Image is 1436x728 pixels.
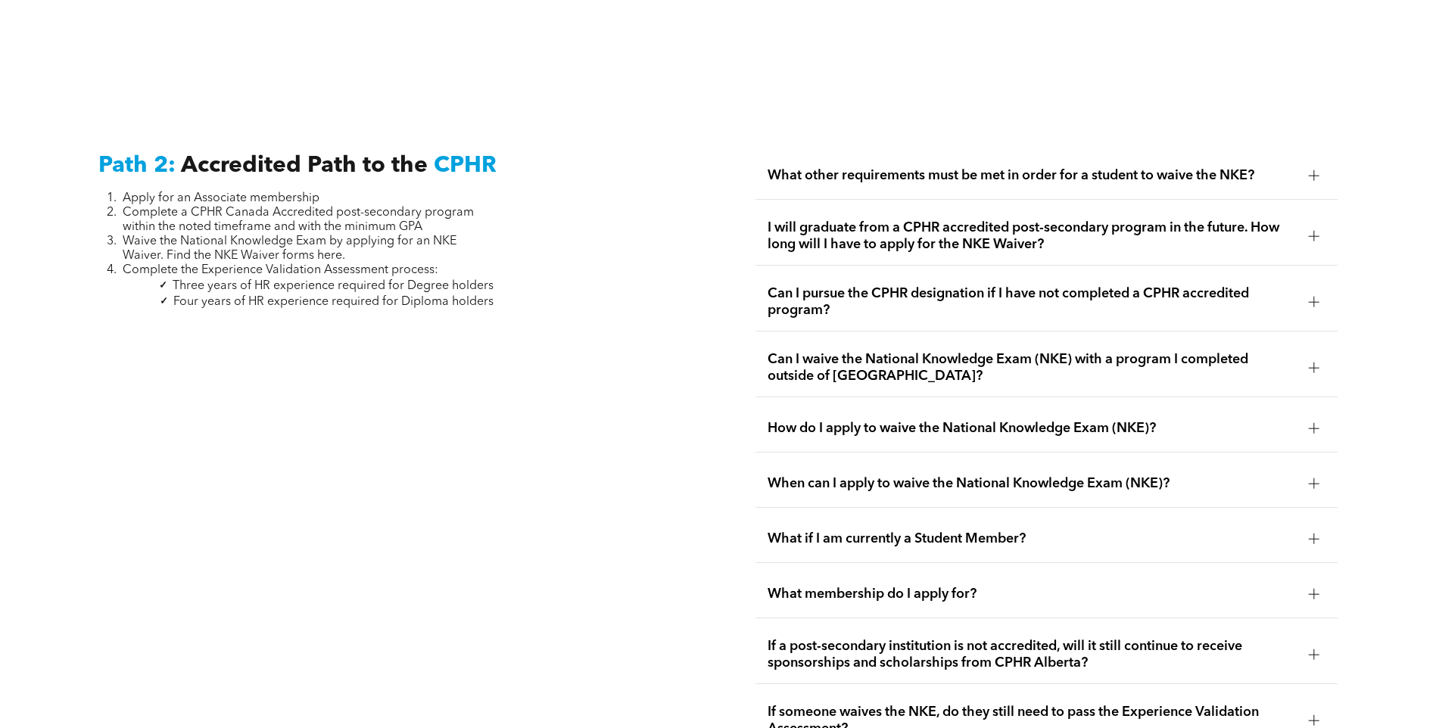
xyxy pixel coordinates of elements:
[123,207,474,233] span: Complete a CPHR Canada Accredited post-secondary program within the noted timeframe and with the ...
[181,154,428,177] span: Accredited Path to the
[768,285,1297,319] span: Can I pursue the CPHR designation if I have not completed a CPHR accredited program?
[768,420,1297,437] span: How do I apply to waive the National Knowledge Exam (NKE)?
[768,530,1297,547] span: What if I am currently a Student Member?
[123,264,438,276] span: Complete the Experience Validation Assessment process:
[768,586,1297,602] span: What membership do I apply for?
[98,154,176,177] span: Path 2:
[768,351,1297,384] span: Can I waive the National Knowledge Exam (NKE) with a program I completed outside of [GEOGRAPHIC_D...
[768,638,1297,671] span: If a post-secondary institution is not accredited, will it still continue to receive sponsorships...
[123,192,319,204] span: Apply for an Associate membership
[173,296,494,308] span: Four years of HR experience required for Diploma holders
[123,235,456,262] span: Waive the National Knowledge Exam by applying for an NKE Waiver. Find the NKE Waiver forms here.
[434,154,497,177] span: CPHR
[768,475,1297,492] span: When can I apply to waive the National Knowledge Exam (NKE)?
[173,280,494,292] span: Three years of HR experience required for Degree holders
[768,167,1297,184] span: What other requirements must be met in order for a student to waive the NKE?
[768,219,1297,253] span: I will graduate from a CPHR accredited post-secondary program in the future. How long will I have...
